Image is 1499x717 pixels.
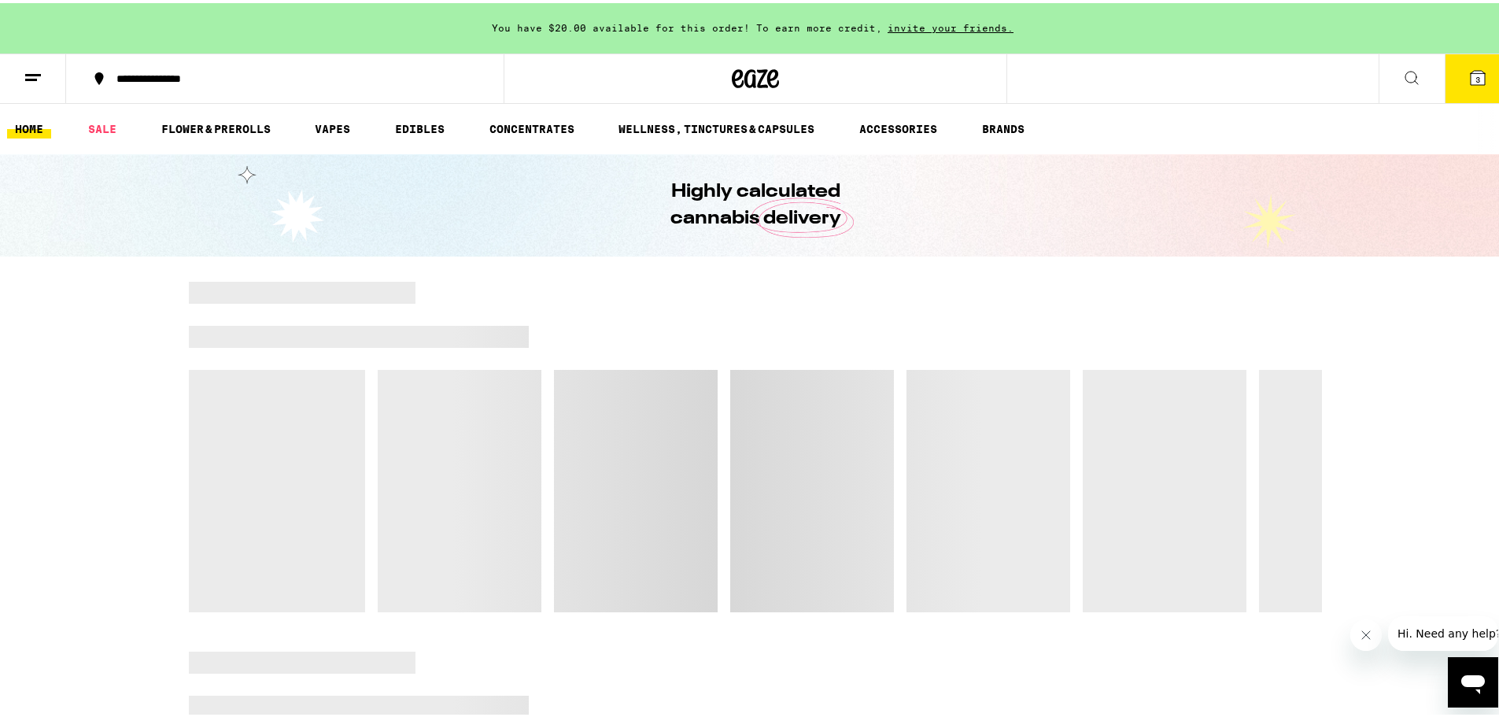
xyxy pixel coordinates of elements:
span: Hi. Need any help? [9,11,113,24]
span: 3 [1475,72,1480,81]
a: BRANDS [974,116,1032,135]
a: HOME [7,116,51,135]
iframe: Button to launch messaging window [1448,654,1498,704]
span: invite your friends. [882,20,1019,30]
a: FLOWER & PREROLLS [153,116,279,135]
a: ACCESSORIES [851,116,945,135]
iframe: Message from company [1388,613,1498,648]
a: VAPES [307,116,358,135]
a: EDIBLES [387,116,452,135]
iframe: Close message [1350,616,1382,648]
span: You have $20.00 available for this order! To earn more credit, [492,20,882,30]
a: WELLNESS, TINCTURES & CAPSULES [611,116,822,135]
h1: Highly calculated cannabis delivery [626,176,885,229]
a: CONCENTRATES [482,116,582,135]
a: SALE [80,116,124,135]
